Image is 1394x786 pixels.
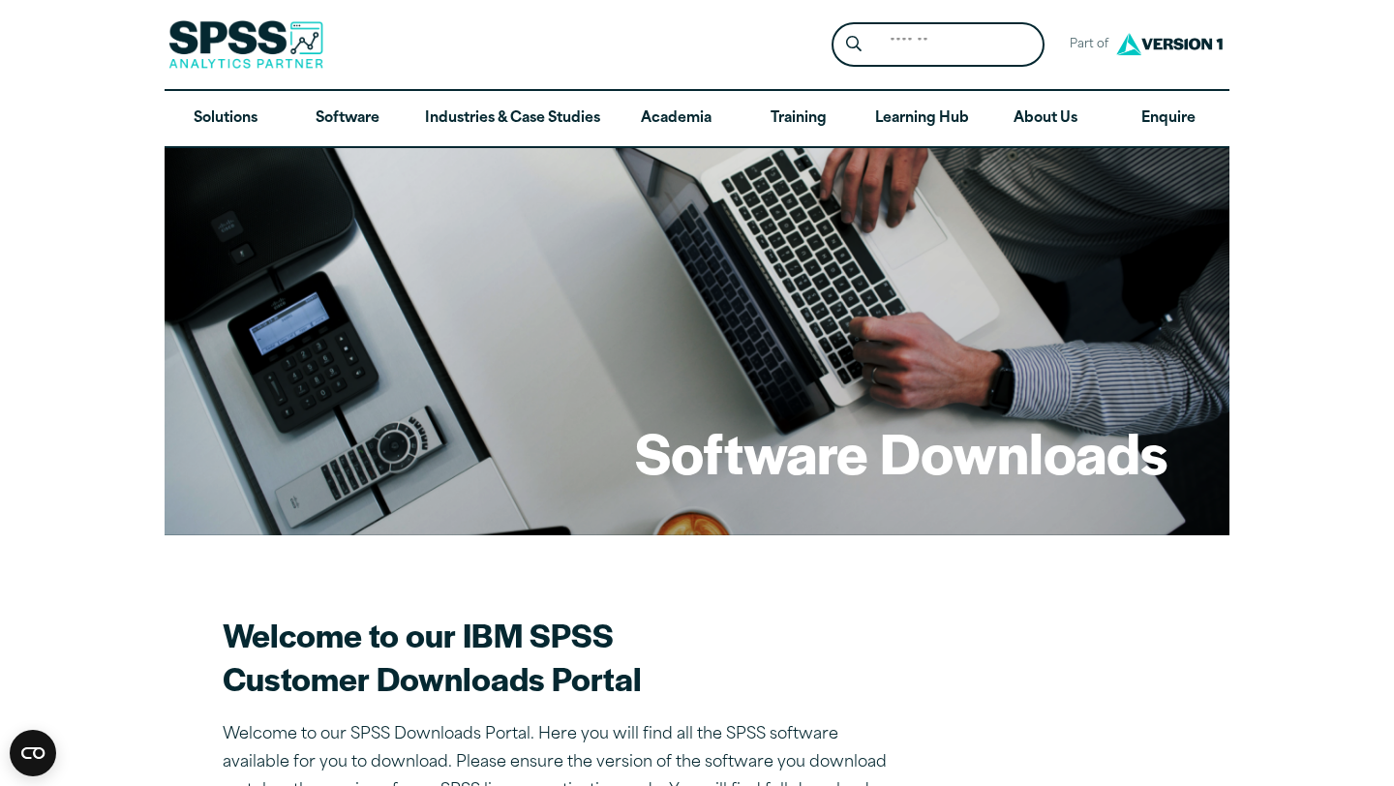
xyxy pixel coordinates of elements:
button: Search magnifying glass icon [836,27,872,63]
a: Training [738,91,860,147]
h1: Software Downloads [635,414,1167,490]
a: Learning Hub [860,91,985,147]
h2: Welcome to our IBM SPSS Customer Downloads Portal [223,613,900,700]
a: Academia [616,91,738,147]
svg: Search magnifying glass icon [846,36,862,52]
a: About Us [985,91,1106,147]
a: Enquire [1107,91,1229,147]
img: SPSS Analytics Partner [168,20,323,69]
img: Version1 Logo [1111,26,1227,62]
a: Solutions [165,91,287,147]
a: Software [287,91,409,147]
span: Part of [1060,31,1111,59]
button: Open CMP widget [10,730,56,776]
a: Industries & Case Studies [409,91,616,147]
form: Site Header Search Form [832,22,1045,68]
nav: Desktop version of site main menu [165,91,1229,147]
